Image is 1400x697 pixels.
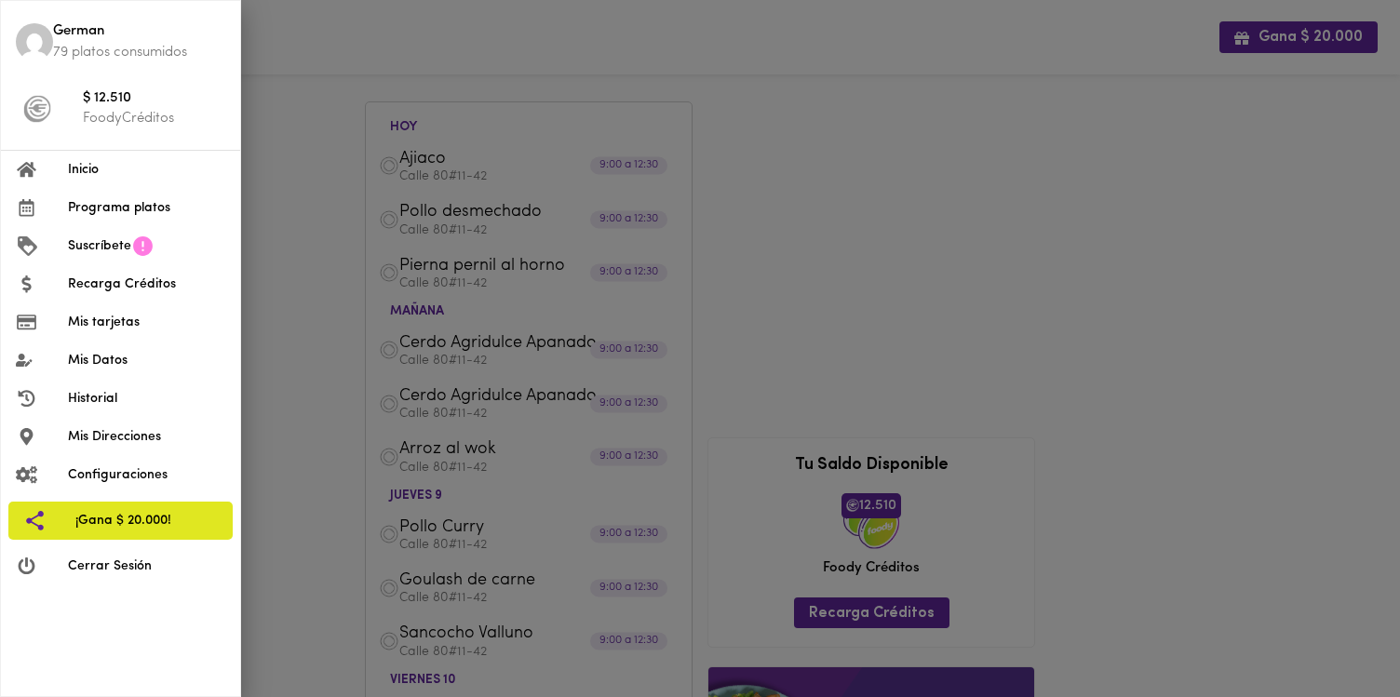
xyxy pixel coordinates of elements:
span: Inicio [68,160,225,180]
span: Recarga Créditos [68,275,225,294]
span: Mis tarjetas [68,313,225,332]
p: 79 platos consumidos [53,43,225,62]
span: Mis Direcciones [68,427,225,447]
img: foody-creditos-black.png [23,95,51,123]
span: Cerrar Sesión [68,556,225,576]
span: German [53,21,225,43]
span: Programa platos [68,198,225,218]
span: Mis Datos [68,351,225,370]
span: Configuraciones [68,465,225,485]
span: Suscríbete [68,236,131,256]
p: FoodyCréditos [83,109,225,128]
span: $ 12.510 [83,88,225,110]
span: Historial [68,389,225,409]
span: ¡Gana $ 20.000! [75,511,218,530]
iframe: Messagebird Livechat Widget [1292,589,1381,678]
